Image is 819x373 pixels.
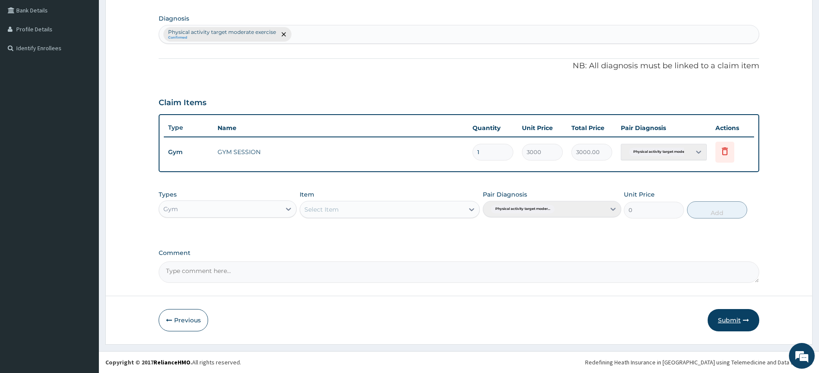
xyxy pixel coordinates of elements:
[141,4,162,25] div: Minimize live chat window
[16,43,35,64] img: d_794563401_company_1708531726252_794563401
[483,190,527,199] label: Pair Diagnosis
[468,119,518,136] th: Quantity
[518,119,567,136] th: Unit Price
[45,48,144,59] div: Chat with us now
[159,249,759,257] label: Comment
[687,201,747,218] button: Add
[159,14,189,23] label: Diagnosis
[159,61,759,72] p: NB: All diagnosis must be linked to a claim item
[163,205,178,213] div: Gym
[4,234,164,264] textarea: Type your message and hit 'Enter'
[585,358,813,367] div: Redefining Heath Insurance in [GEOGRAPHIC_DATA] using Telemedicine and Data Science!
[304,205,339,214] div: Select Item
[213,143,468,161] td: GYM SESSION
[300,190,314,199] label: Item
[50,108,119,195] span: We're online!
[105,358,192,366] strong: Copyright © 2017 .
[159,98,206,108] h3: Claim Items
[711,119,754,136] th: Actions
[708,309,759,331] button: Submit
[159,309,208,331] button: Previous
[99,351,819,373] footer: All rights reserved.
[164,144,213,160] td: Gym
[617,119,711,136] th: Pair Diagnosis
[624,190,655,199] label: Unit Price
[213,119,468,136] th: Name
[159,191,177,198] label: Types
[164,120,213,136] th: Type
[567,119,617,136] th: Total Price
[153,358,190,366] a: RelianceHMO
